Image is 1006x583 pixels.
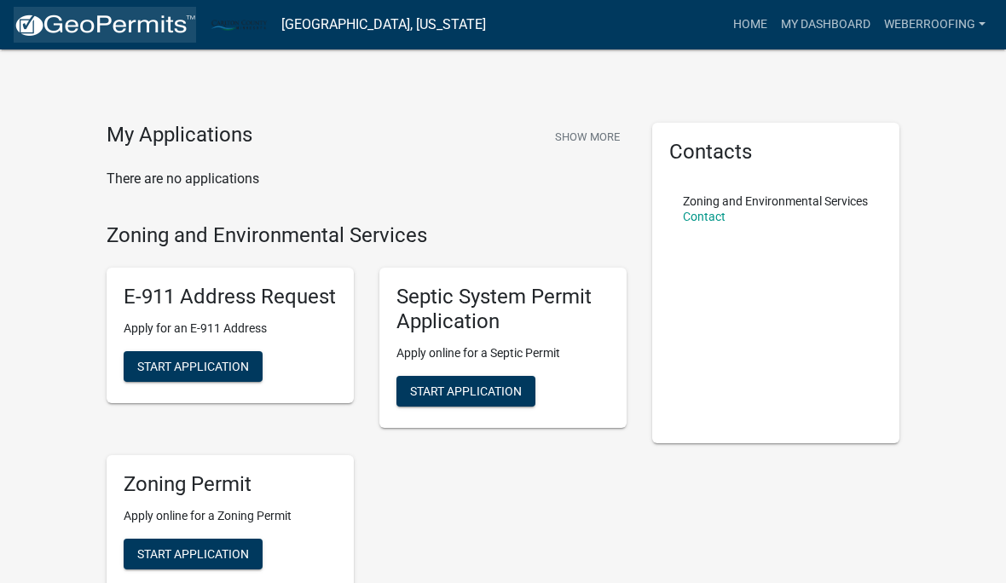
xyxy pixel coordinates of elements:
span: Start Application [137,360,249,373]
a: Contact [683,210,726,223]
h4: My Applications [107,123,252,148]
span: Start Application [410,384,522,397]
h4: Zoning and Environmental Services [107,223,627,248]
h5: E-911 Address Request [124,285,337,309]
button: Start Application [396,376,535,407]
button: Show More [548,123,627,151]
p: Zoning and Environmental Services [683,195,868,207]
a: Home [726,9,774,41]
p: Apply online for a Zoning Permit [124,507,337,525]
h5: Contacts [669,140,882,165]
a: WeberRoofing [877,9,992,41]
p: Apply for an E-911 Address [124,320,337,338]
h5: Zoning Permit [124,472,337,497]
a: [GEOGRAPHIC_DATA], [US_STATE] [281,10,486,39]
img: Carlton County, Minnesota [210,13,268,36]
h5: Septic System Permit Application [396,285,610,334]
a: My Dashboard [774,9,877,41]
button: Start Application [124,539,263,569]
p: There are no applications [107,169,627,189]
p: Apply online for a Septic Permit [396,344,610,362]
button: Start Application [124,351,263,382]
span: Start Application [137,546,249,560]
